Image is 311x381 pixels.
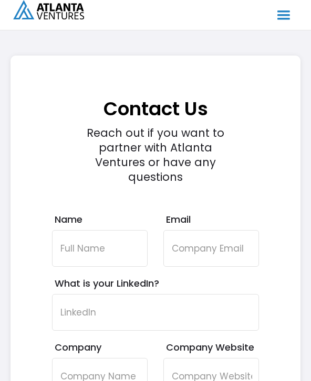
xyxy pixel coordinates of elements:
input: LinkedIn [52,294,259,331]
label: Company [52,341,148,354]
label: What is your LinkedIn? [52,277,159,290]
input: Company Email [163,230,259,267]
label: Email [163,213,259,226]
h1: Contact Us [52,67,259,120]
div: Reach out if you want to partner with Atlanta Ventures or have any questions [73,126,239,184]
label: Name [52,213,148,226]
input: Full Name [52,230,148,267]
label: Company Website [163,341,259,354]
